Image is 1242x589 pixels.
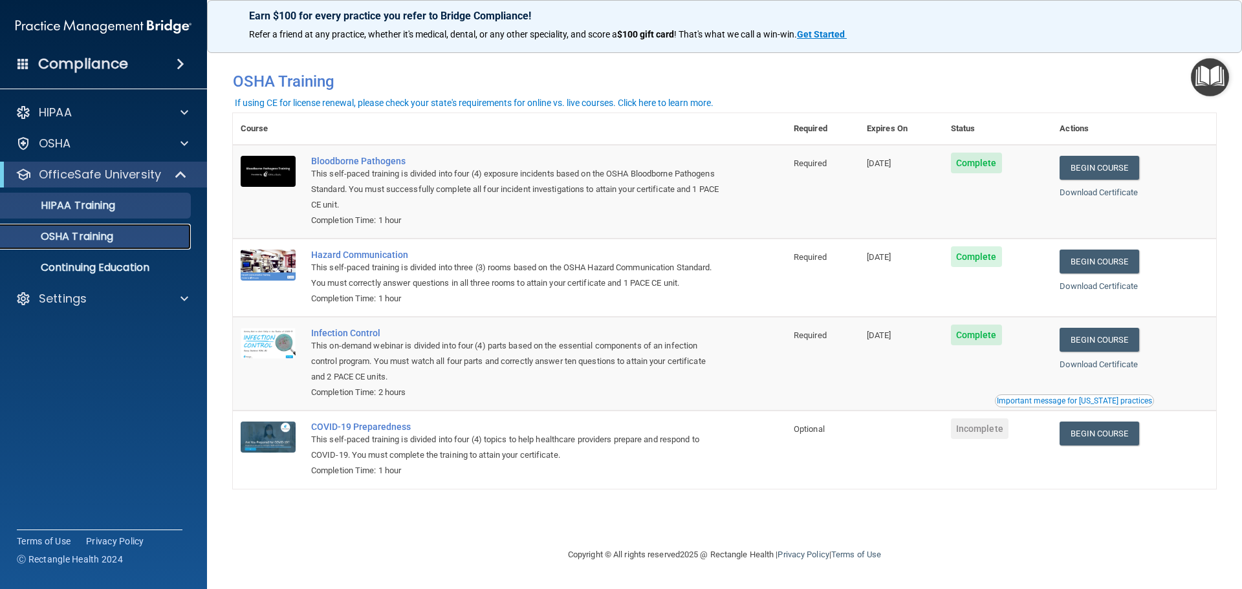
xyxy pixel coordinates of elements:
div: This self-paced training is divided into three (3) rooms based on the OSHA Hazard Communication S... [311,260,721,291]
th: Course [233,113,303,145]
strong: Get Started [797,29,845,39]
button: Read this if you are a dental practitioner in the state of CA [995,394,1154,407]
p: HIPAA [39,105,72,120]
a: OfficeSafe University [16,167,188,182]
span: Complete [951,246,1002,267]
a: HIPAA [16,105,188,120]
a: Begin Course [1060,156,1138,180]
div: Important message for [US_STATE] practices [997,397,1152,405]
button: Open Resource Center [1191,58,1229,96]
a: Download Certificate [1060,281,1138,291]
div: If using CE for license renewal, please check your state's requirements for online vs. live cours... [235,98,714,107]
span: Refer a friend at any practice, whether it's medical, dental, or any other speciality, and score a [249,29,617,39]
div: Completion Time: 1 hour [311,213,721,228]
span: [DATE] [867,158,891,168]
span: [DATE] [867,330,891,340]
div: Completion Time: 1 hour [311,291,721,306]
span: Optional [794,424,825,434]
span: Required [794,330,827,340]
span: Required [794,252,827,262]
span: Incomplete [951,418,1008,439]
div: This self-paced training is divided into four (4) topics to help healthcare providers prepare and... [311,432,721,463]
h4: OSHA Training [233,72,1216,91]
a: Download Certificate [1060,187,1138,197]
span: Ⓒ Rectangle Health 2024 [17,553,123,566]
span: ! That's what we call a win-win. [674,29,797,39]
button: If using CE for license renewal, please check your state's requirements for online vs. live cours... [233,96,715,109]
strong: $100 gift card [617,29,674,39]
p: OSHA [39,136,71,151]
div: This on-demand webinar is divided into four (4) parts based on the essential components of an inf... [311,338,721,385]
th: Required [786,113,859,145]
a: Begin Course [1060,422,1138,445]
th: Status [943,113,1052,145]
a: Terms of Use [831,550,881,559]
div: Completion Time: 1 hour [311,463,721,478]
div: Completion Time: 2 hours [311,385,721,400]
a: Hazard Communication [311,250,721,260]
span: [DATE] [867,252,891,262]
th: Expires On [859,113,943,145]
span: Complete [951,153,1002,173]
a: Terms of Use [17,535,71,548]
p: OfficeSafe University [39,167,161,182]
a: COVID-19 Preparedness [311,422,721,432]
a: Infection Control [311,328,721,338]
div: This self-paced training is divided into four (4) exposure incidents based on the OSHA Bloodborne... [311,166,721,213]
a: Privacy Policy [778,550,829,559]
div: Copyright © All rights reserved 2025 @ Rectangle Health | | [488,534,961,575]
img: PMB logo [16,14,191,39]
span: Required [794,158,827,168]
p: Continuing Education [8,261,185,274]
p: Earn $100 for every practice you refer to Bridge Compliance! [249,10,1200,22]
a: Begin Course [1060,250,1138,273]
a: OSHA [16,136,188,151]
h4: Compliance [38,55,128,73]
a: Bloodborne Pathogens [311,156,721,166]
p: Settings [39,291,87,306]
p: HIPAA Training [8,199,115,212]
a: Begin Course [1060,328,1138,352]
a: Download Certificate [1060,359,1138,369]
span: Complete [951,325,1002,345]
a: Privacy Policy [86,535,144,548]
p: OSHA Training [8,230,113,243]
a: Settings [16,291,188,306]
th: Actions [1052,113,1216,145]
a: Get Started [797,29,847,39]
